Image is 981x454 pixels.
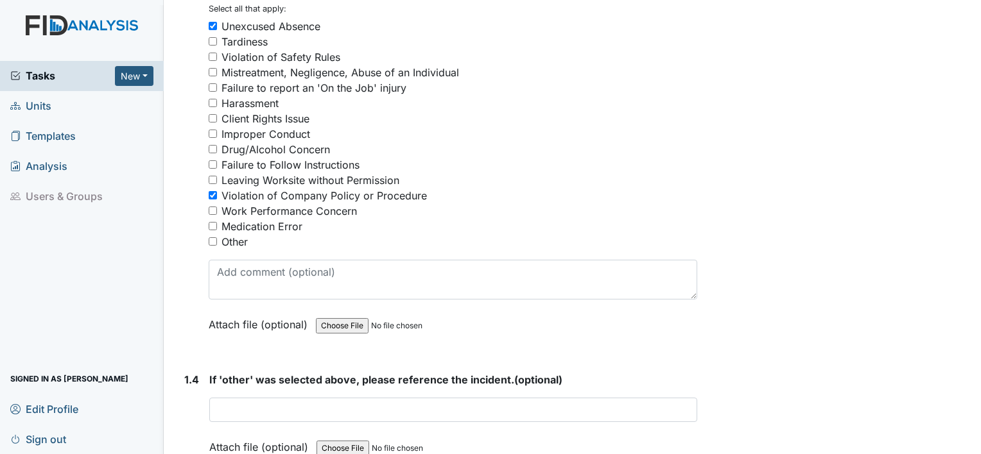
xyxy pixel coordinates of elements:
div: Client Rights Issue [221,111,309,126]
span: Units [10,96,51,116]
div: Failure to Follow Instructions [221,157,360,172]
div: Medication Error [221,219,302,234]
input: Client Rights Issue [209,114,217,122]
div: Mistreatment, Negligence, Abuse of an Individual [221,65,459,80]
label: 1.4 [184,372,199,387]
strong: (optional) [209,372,697,387]
a: Tasks [10,68,115,83]
div: Failure to report an 'On the Job' injury [221,80,406,96]
input: Tardiness [209,37,217,46]
input: Other [209,237,217,246]
span: Templates [10,126,76,146]
div: Work Performance Concern [221,203,357,219]
button: New [115,66,153,86]
input: Violation of Company Policy or Procedure [209,191,217,199]
div: Other [221,234,248,249]
input: Failure to Follow Instructions [209,160,217,169]
div: Improper Conduct [221,126,310,142]
div: Violation of Company Policy or Procedure [221,188,427,203]
input: Improper Conduct [209,130,217,138]
div: Tardiness [221,34,268,49]
span: Edit Profile [10,399,78,419]
input: Failure to report an 'On the Job' injury [209,83,217,92]
span: Sign out [10,429,66,449]
div: Unexcused Absence [221,19,320,34]
span: Signed in as [PERSON_NAME] [10,369,128,389]
div: Drug/Alcohol Concern [221,142,330,157]
input: Work Performance Concern [209,206,217,215]
label: Attach file (optional) [209,310,313,332]
input: Unexcused Absence [209,22,217,30]
div: Leaving Worksite without Permission [221,172,399,188]
span: Analysis [10,156,67,176]
div: Harassment [221,96,279,111]
input: Harassment [209,99,217,107]
span: If 'other' was selected above, please reference the incident. [209,373,514,386]
div: Violation of Safety Rules [221,49,340,65]
input: Leaving Worksite without Permission [209,176,217,184]
input: Mistreatment, Negligence, Abuse of an Individual [209,68,217,76]
input: Medication Error [209,222,217,230]
input: Violation of Safety Rules [209,53,217,61]
small: Select all that apply: [209,4,286,13]
input: Drug/Alcohol Concern [209,145,217,153]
